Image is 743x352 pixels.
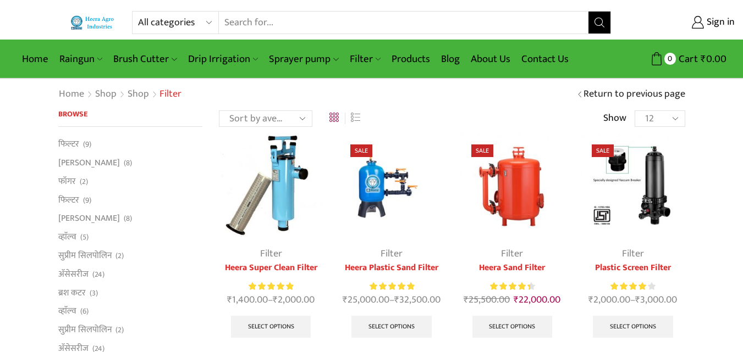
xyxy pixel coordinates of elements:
[635,292,640,308] span: ₹
[219,261,323,275] a: Heera Super Clean Filter
[464,292,469,308] span: ₹
[581,293,685,308] span: –
[249,281,293,292] span: Rated out of 5
[124,158,132,169] span: (8)
[95,87,117,102] a: Shop
[584,87,685,102] a: Return to previous page
[370,281,414,292] span: Rated out of 5
[92,269,104,280] span: (24)
[16,46,54,72] a: Home
[460,133,564,237] img: Heera Sand Filter
[622,245,644,262] a: Filter
[58,209,120,228] a: [PERSON_NAME]
[490,281,535,292] div: Rated 4.50 out of 5
[159,88,181,100] h1: Filter
[90,288,98,299] span: (3)
[460,261,564,275] a: Heera Sand Filter
[227,292,268,308] bdi: 1,400.00
[588,12,610,33] button: Search button
[58,321,112,339] a: सुप्रीम सिलपोलिन
[343,292,348,308] span: ₹
[127,87,150,102] a: Shop
[219,293,323,308] span: –
[610,281,655,292] div: Rated 4.00 out of 5
[227,292,232,308] span: ₹
[273,292,315,308] bdi: 2,000.00
[381,245,403,262] a: Filter
[464,292,510,308] bdi: 25,500.00
[350,144,372,157] span: Sale
[465,46,516,72] a: About Us
[664,53,676,64] span: 0
[701,51,706,68] span: ₹
[386,46,436,72] a: Products
[80,176,88,187] span: (2)
[701,51,727,68] bdi: 0.00
[80,306,89,317] span: (6)
[58,283,86,302] a: ब्रश कटर
[219,133,323,237] img: Heera-super-clean-filter
[249,281,293,292] div: Rated 5.00 out of 5
[635,292,677,308] bdi: 3,000.00
[628,13,735,32] a: Sign in
[471,144,493,157] span: Sale
[394,292,399,308] span: ₹
[501,245,523,262] a: Filter
[581,133,685,237] img: Plastic Screen Filter
[370,281,414,292] div: Rated 5.00 out of 5
[260,245,282,262] a: Filter
[436,46,465,72] a: Blog
[588,292,630,308] bdi: 2,000.00
[115,250,124,261] span: (2)
[339,293,443,308] span: –
[603,111,626,126] span: Show
[83,195,91,206] span: (9)
[514,292,560,308] bdi: 22,000.00
[593,316,673,338] a: Select options for “Plastic Screen Filter”
[704,15,735,30] span: Sign in
[610,281,646,292] span: Rated out of 5
[124,213,132,224] span: (8)
[58,154,120,172] a: [PERSON_NAME]
[80,232,89,243] span: (5)
[351,316,432,338] a: Select options for “Heera Plastic Sand Filter”
[58,138,79,153] a: फिल्टर
[490,281,530,292] span: Rated out of 5
[58,87,85,102] a: Home
[592,144,614,157] span: Sale
[58,246,112,265] a: सुप्रीम सिलपोलिन
[58,191,79,209] a: फिल्टर
[58,302,76,321] a: व्हाॅल्व
[339,133,443,237] img: Heera Plastic Sand Filter
[219,110,312,127] select: Shop order
[273,292,278,308] span: ₹
[183,46,263,72] a: Drip Irrigation
[58,228,76,247] a: व्हाॅल्व
[344,46,386,72] a: Filter
[343,292,389,308] bdi: 25,000.00
[581,261,685,275] a: Plastic Screen Filter
[622,49,727,69] a: 0 Cart ₹0.00
[58,265,89,283] a: अ‍ॅसेसरीज
[58,172,76,191] a: फॉगर
[339,261,443,275] a: Heera Plastic Sand Filter
[83,139,91,150] span: (9)
[676,52,698,66] span: Cart
[514,292,519,308] span: ₹
[588,292,593,308] span: ₹
[472,316,553,338] a: Select options for “Heera Sand Filter”
[231,316,311,338] a: Select options for “Heera Super Clean Filter”
[58,87,181,102] nav: Breadcrumb
[394,292,441,308] bdi: 32,500.00
[263,46,344,72] a: Sprayer pump
[219,12,588,33] input: Search for...
[115,325,124,336] span: (2)
[58,108,87,120] span: Browse
[54,46,108,72] a: Raingun
[516,46,574,72] a: Contact Us
[108,46,182,72] a: Brush Cutter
